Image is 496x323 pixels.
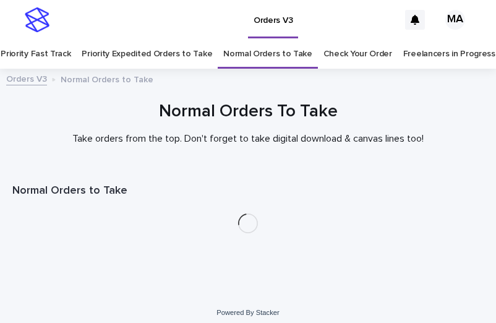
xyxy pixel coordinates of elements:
[12,184,484,199] h1: Normal Orders to Take
[12,133,484,145] p: Take orders from the top. Don't forget to take digital download & canvas lines too!
[323,40,392,69] a: Check Your Order
[25,7,49,32] img: stacker-logo-s-only.png
[216,309,279,316] a: Powered By Stacker
[223,40,312,69] a: Normal Orders to Take
[6,71,47,85] a: Orders V3
[12,100,484,123] h1: Normal Orders To Take
[403,40,495,69] a: Freelancers in Progress
[445,10,465,30] div: MA
[82,40,212,69] a: Priority Expedited Orders to Take
[61,72,153,85] p: Normal Orders to Take
[1,40,71,69] a: Priority Fast Track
